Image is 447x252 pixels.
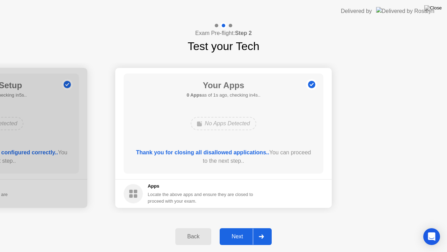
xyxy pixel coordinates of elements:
div: Open Intercom Messenger [423,228,440,245]
b: Thank you for closing all disallowed applications.. [136,149,269,155]
h4: Exam Pre-flight: [195,29,252,37]
button: Next [220,228,272,245]
img: Delivered by Rosalyn [376,7,434,15]
div: No Apps Detected [191,117,256,130]
h5: Apps [148,183,254,190]
h1: Your Apps [186,79,260,92]
button: Back [175,228,211,245]
h5: as of 1s ago, checking in4s.. [186,92,260,99]
div: Locate the above apps and ensure they are closed to proceed with your exam. [148,191,254,204]
h1: Test your Tech [188,38,259,55]
div: Back [177,233,209,240]
b: Step 2 [235,30,252,36]
div: You can proceed to the next step.. [134,148,314,165]
img: Close [424,5,442,11]
b: 0 Apps [186,92,202,98]
div: Delivered by [341,7,372,15]
div: Next [222,233,253,240]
